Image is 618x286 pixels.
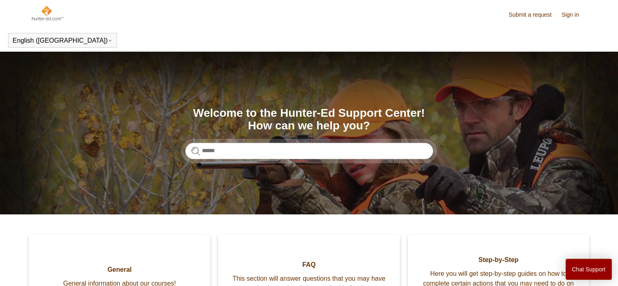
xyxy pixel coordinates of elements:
[509,11,560,19] a: Submit a request
[566,259,612,280] button: Chat Support
[31,5,64,21] img: Hunter-Ed Help Center home page
[185,143,433,159] input: Search
[230,260,387,270] span: FAQ
[13,37,113,44] button: English ([GEOGRAPHIC_DATA])
[420,255,577,265] span: Step-by-Step
[562,11,587,19] a: Sign in
[41,265,198,275] span: General
[185,107,433,132] h1: Welcome to the Hunter-Ed Support Center! How can we help you?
